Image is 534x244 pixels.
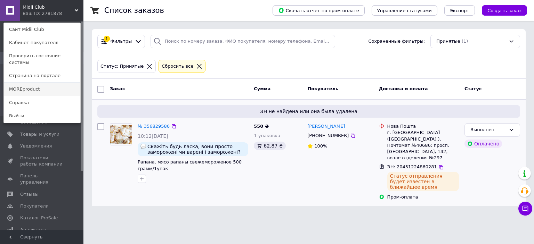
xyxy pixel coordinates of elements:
[4,109,80,123] a: Выйти
[278,7,359,14] span: Скачать отчет по пром-оплате
[387,172,459,191] div: Статус отправления будет известен в ближайшее время
[4,23,80,36] a: Сайт Midii Club
[20,155,64,167] span: Показатели работы компании
[314,143,327,149] span: 100%
[487,8,521,13] span: Создать заказ
[372,5,437,16] button: Управление статусами
[20,215,58,221] span: Каталог ProSale
[470,126,506,134] div: Выполнен
[387,123,459,129] div: Нова Пошта
[104,36,110,42] div: 1
[482,5,527,16] button: Создать заказ
[518,202,532,216] button: Чат с покупателем
[100,108,517,115] span: ЭН не найдена или она была удалена
[111,38,132,45] span: Фильтры
[254,133,280,138] span: 1 упаковка
[99,63,145,70] div: Статус: Принятые
[444,5,475,16] button: Экспорт
[4,83,80,96] a: MOREproduct
[20,191,39,197] span: Отзывы
[110,125,132,144] img: Фото товару
[138,124,170,129] a: № 356829586
[20,227,46,233] span: Аналитика
[273,5,365,16] button: Скачать отчет по пром-оплате
[147,144,245,155] span: Скажіть будь ласка, вони просто заморожені чи варені і заморожені? Якщо не варені - скільки їх тр...
[462,39,468,44] span: (1)
[110,123,132,145] a: Фото товару
[151,35,335,48] input: Поиск по номеру заказа, ФИО покупателя, номеру телефона, Email, номеру накладной
[436,38,460,45] span: Принятые
[20,131,59,137] span: Товары и услуги
[20,203,49,209] span: Покупатели
[160,63,195,70] div: Сбросить все
[138,133,168,139] span: 10:12[DATE]
[23,4,75,10] span: Midii Club
[464,86,482,91] span: Статус
[110,86,125,91] span: Заказ
[387,129,459,161] div: г. [GEOGRAPHIC_DATA] ([GEOGRAPHIC_DATA].), Почтомат №40686: просп. [GEOGRAPHIC_DATA], 142, возле ...
[4,96,80,109] a: Справка
[307,86,338,91] span: Покупатель
[23,10,52,17] div: Ваш ID: 2781878
[140,144,146,149] img: :speech_balloon:
[20,143,52,149] span: Уведомления
[254,142,285,150] div: 62.87 ₴
[138,159,242,171] a: Рапана, мясо рапаны свежемороженое 500 грамм/1упак
[475,8,527,13] a: Создать заказ
[450,8,469,13] span: Экспорт
[4,49,80,69] a: Проверить состояние системы
[4,36,80,49] a: Кабинет покупателя
[387,164,437,169] span: ЭН: 20451224860281
[306,131,350,140] div: [PHONE_NUMBER]
[4,69,80,82] a: Страница на портале
[307,123,345,130] a: [PERSON_NAME]
[464,140,502,148] div: Оплачено
[387,194,459,200] div: Пром-оплата
[368,38,425,45] span: Сохраненные фильтры:
[377,8,432,13] span: Управление статусами
[254,86,270,91] span: Сумма
[379,86,428,91] span: Доставка и оплата
[104,6,164,15] h1: Список заказов
[20,173,64,185] span: Панель управления
[254,124,269,129] span: 550 ₴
